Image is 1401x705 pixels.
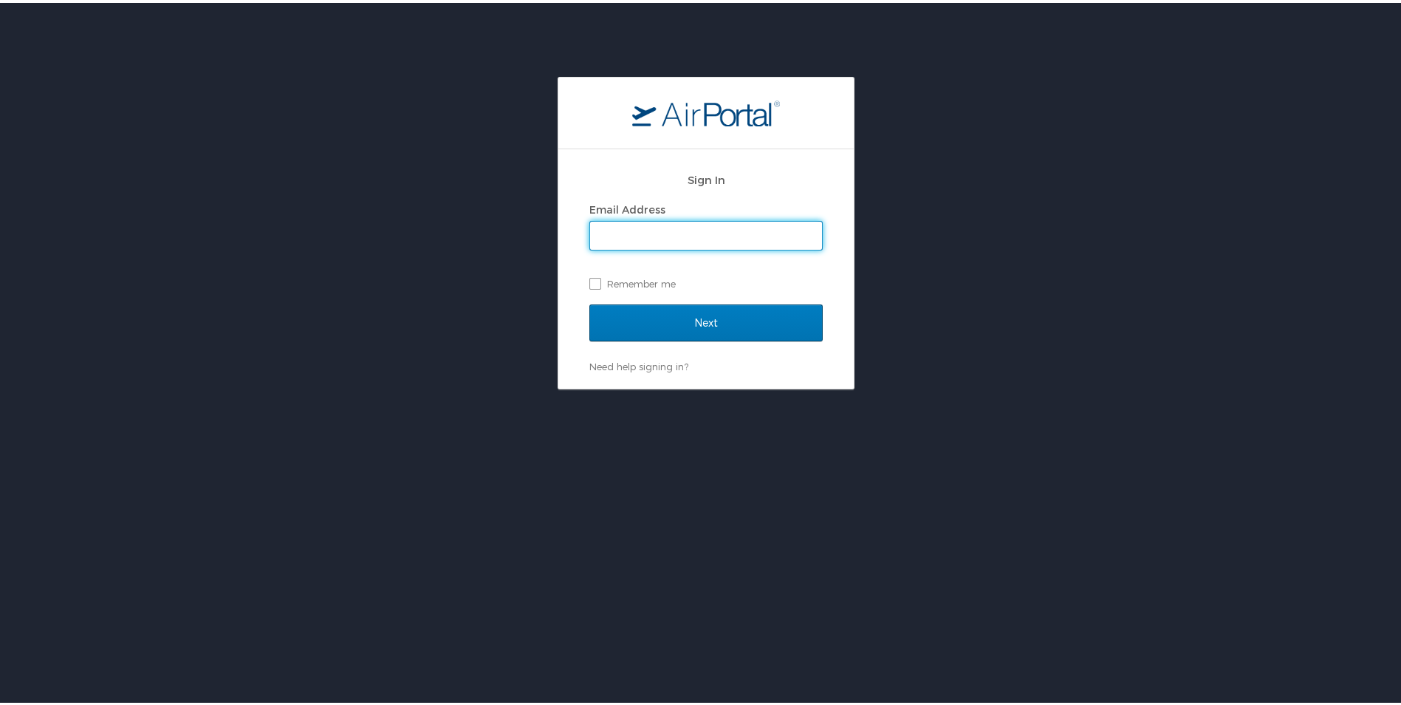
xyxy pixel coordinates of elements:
h2: Sign In [589,168,823,185]
a: Need help signing in? [589,358,688,369]
input: Next [589,302,823,338]
img: logo [632,97,780,123]
label: Remember me [589,270,823,292]
label: Email Address [589,200,665,213]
